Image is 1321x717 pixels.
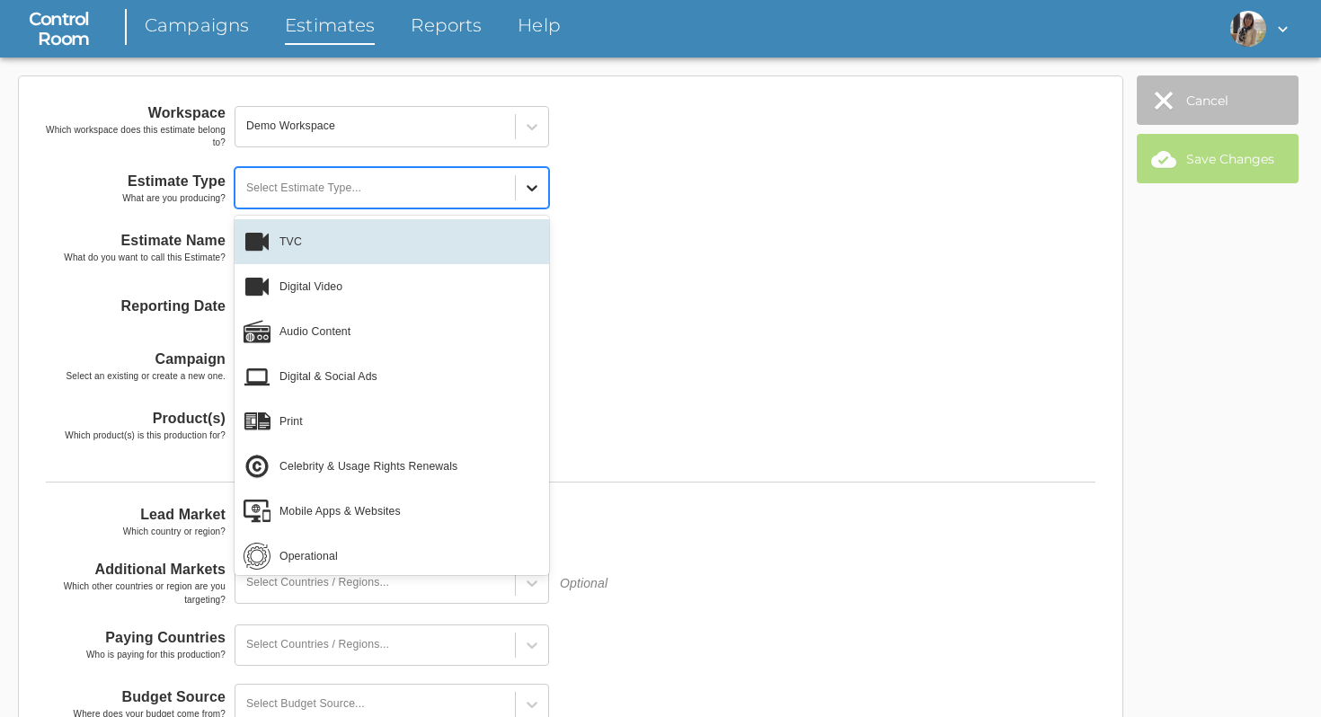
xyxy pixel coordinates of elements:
[1137,75,1299,125] button: Cancel
[145,13,249,45] a: Campaigns
[46,231,226,264] label: Estimate Name
[244,363,270,390] svg: Digital
[246,637,389,653] div: Select Countries / Regions...
[244,318,270,345] svg: Audio
[235,399,549,444] div: Print
[1230,11,1266,47] img: Rosica
[65,429,226,442] div: Which product(s) is this production for?
[246,119,335,135] div: Demo Workspace
[244,273,270,300] svg: Digital Video
[235,309,549,354] div: Audio Content
[246,696,365,713] div: Select Budget Source...
[46,124,226,150] div: Which workspace does this estimate belong to?
[46,350,226,383] label: Campaign
[46,580,226,606] div: Which other countries or region are you targeting?
[244,228,270,255] svg: TVC
[244,453,270,480] svg: Talent & Usage Rights
[46,628,226,661] label: Paying Countries
[285,13,375,45] a: Estimates
[123,526,226,538] div: Which country or region?
[46,103,226,149] label: Workspace
[22,9,89,49] a: Control Room
[411,13,482,45] a: Reports
[46,560,226,606] label: Additional Markets
[46,505,226,538] label: Lead Market
[46,297,226,317] label: Reporting Date
[518,13,561,45] a: Help
[1223,5,1299,52] button: Rosica
[66,370,226,383] div: Select an existing or create a new one.
[64,252,226,264] div: What do you want to call this Estimate?
[122,192,226,205] div: What are you producing?
[235,444,549,489] div: Celebrity & Usage Rights Renewals
[86,649,226,661] div: Who is paying for this production?
[235,534,549,579] div: Operational
[244,498,270,525] svg: Web Apps & Mobile
[244,408,270,435] svg: Print
[46,409,226,442] label: Product(s)
[235,264,549,309] div: Digital Video
[244,543,270,570] svg: Operational
[246,181,361,197] div: Select Estimate Type...
[46,172,226,205] label: Estimate Type
[235,354,549,399] div: Digital & Social Ads
[246,575,389,591] div: Select Countries / Regions...
[235,219,549,264] div: TVC
[235,489,549,534] div: Mobile Apps & Websites
[549,563,618,603] span: Optional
